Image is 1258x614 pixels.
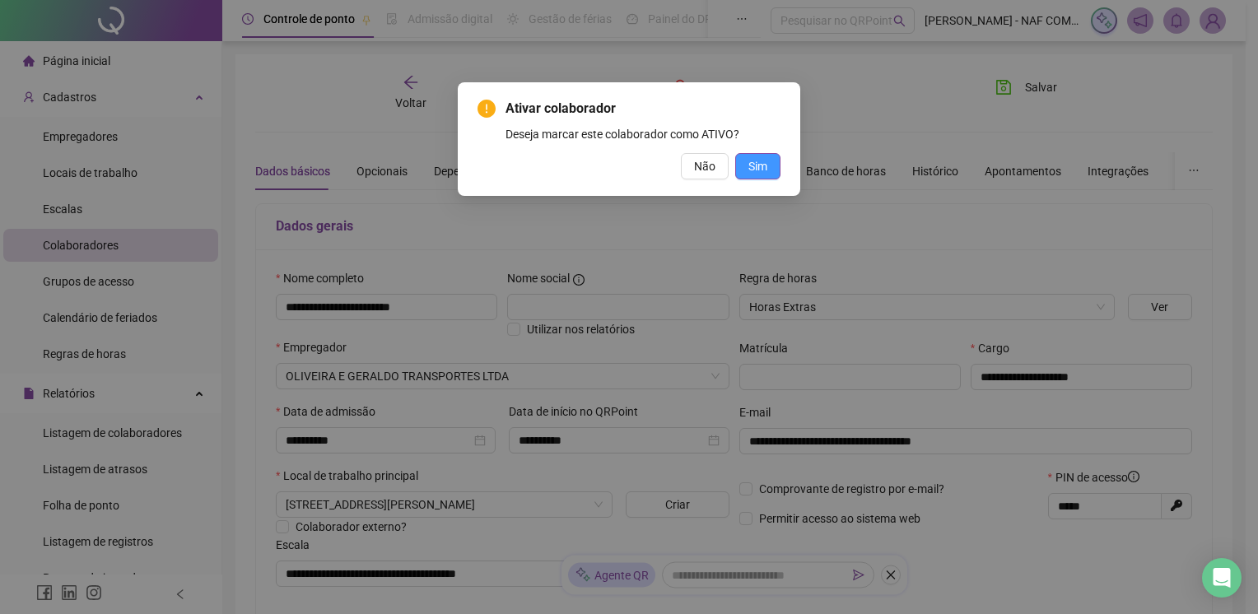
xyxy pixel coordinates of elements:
[1202,558,1242,598] div: Open Intercom Messenger
[681,153,729,179] button: Não
[506,125,780,143] div: Deseja marcar este colaborador como ATIVO?
[694,157,715,175] span: Não
[748,157,767,175] span: Sim
[506,99,780,119] span: Ativar colaborador
[478,100,496,118] span: exclamation-circle
[735,153,780,179] button: Sim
